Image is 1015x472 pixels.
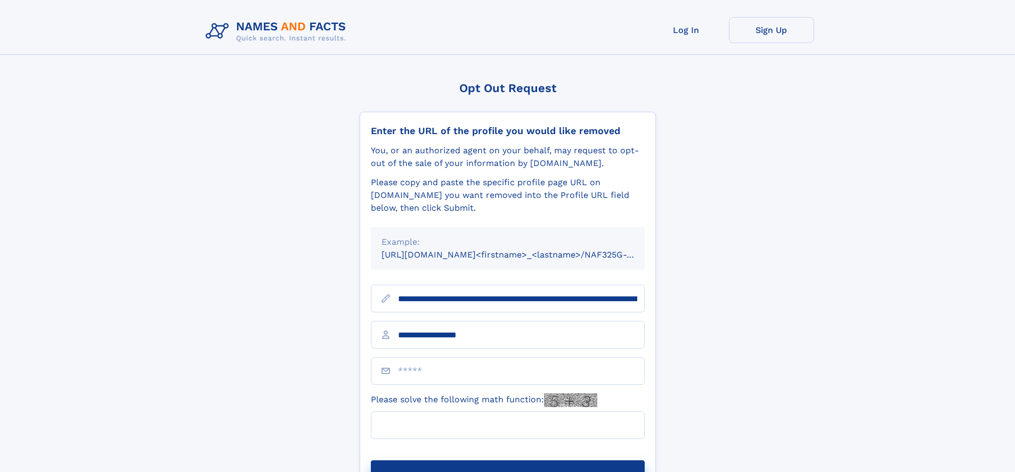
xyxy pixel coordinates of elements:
[381,236,634,249] div: Example:
[371,176,645,214] div: Please copy and paste the specific profile page URL on [DOMAIN_NAME] you want removed into the Pr...
[644,17,729,43] a: Log In
[371,125,645,137] div: Enter the URL of the profile you would like removed
[381,250,665,260] small: [URL][DOMAIN_NAME]<firstname>_<lastname>/NAF325G-xxxxxxxx
[371,144,645,170] div: You, or an authorized agent on your behalf, may request to opt-out of the sale of your informatio...
[201,17,355,46] img: Logo Names and Facts
[360,81,656,95] div: Opt Out Request
[729,17,814,43] a: Sign Up
[371,393,597,407] label: Please solve the following math function:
